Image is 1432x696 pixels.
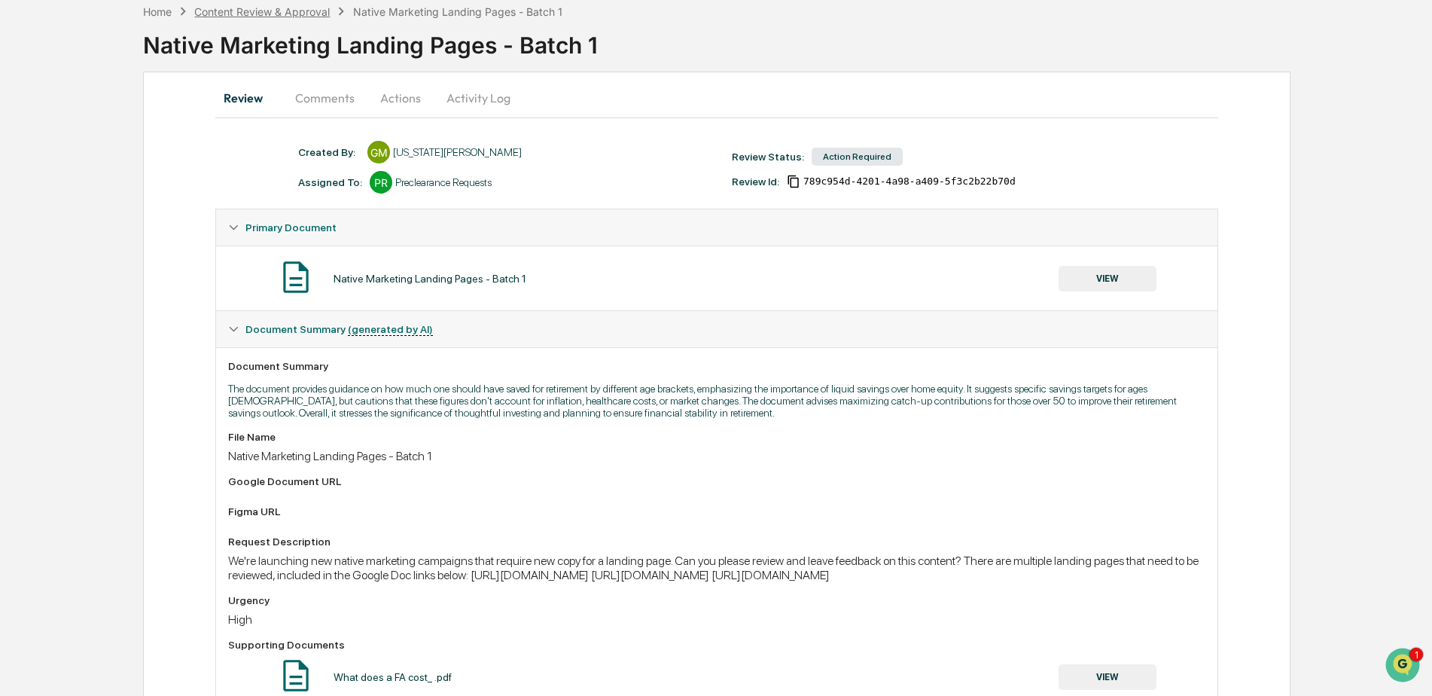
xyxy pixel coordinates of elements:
span: [PERSON_NAME] (C) [47,246,138,258]
div: Google Document URL [228,475,1205,487]
a: 🔎Data Lookup [9,331,101,358]
span: Primary Document [245,221,337,234]
div: Urgency [228,594,1205,606]
a: Powered byPylon [106,373,182,385]
div: Home [143,5,172,18]
span: [PERSON_NAME] [47,205,122,217]
div: PR [370,171,392,194]
span: [DATE] [149,246,180,258]
div: File Name [228,431,1205,443]
button: VIEW [1059,664,1156,690]
div: Supporting Documents [228,639,1205,651]
span: Data Lookup [30,337,95,352]
div: Native Marketing Landing Pages - Batch 1 [143,20,1432,59]
span: Attestations [124,308,187,323]
iframe: Open customer support [1384,646,1424,687]
div: Primary Document [216,246,1217,310]
div: Figma URL [228,505,1205,517]
div: 🖐️ [15,310,27,322]
div: Content Review & Approval [194,5,330,18]
img: Document Icon [277,258,315,296]
u: (generated by AI) [348,323,433,336]
p: How can we help? [15,32,274,56]
p: The document provides guidance on how much one should have saved for retirement by different age ... [228,383,1205,419]
div: Assigned To: [298,176,362,188]
span: Document Summary [245,323,433,335]
span: [DATE] [133,205,164,217]
img: Document Icon [277,657,315,694]
div: Preclearance Requests [395,176,492,188]
button: Start new chat [256,120,274,138]
span: • [141,246,146,258]
a: 🖐️Preclearance [9,302,103,329]
span: Preclearance [30,308,97,323]
button: Activity Log [434,80,523,116]
div: Document Summary (generated by AI) [216,311,1217,347]
div: Primary Document [216,209,1217,246]
div: 🗄️ [109,310,121,322]
span: • [125,205,130,217]
div: Document Summary [228,360,1205,372]
img: 1746055101610-c473b297-6a78-478c-a979-82029cc54cd1 [30,206,42,218]
div: Review Status: [732,151,804,163]
div: What does a FA cost_ .pdf [334,671,452,683]
button: VIEW [1059,266,1156,292]
div: Start new chat [68,115,247,130]
div: 🔎 [15,338,27,350]
div: Native Marketing Landing Pages - Batch 1 [228,449,1205,463]
div: Past conversations [15,167,101,179]
img: 1746055101610-c473b297-6a78-478c-a979-82029cc54cd1 [15,115,42,142]
div: Review Id: [732,176,779,188]
div: We're available if you need us! [68,130,207,142]
div: Native Marketing Landing Pages - Batch 1 [334,273,526,285]
div: Created By: ‎ ‎ [298,146,360,158]
span: Pylon [150,374,182,385]
button: Review [215,80,283,116]
div: We're launching new native marketing campaigns that require new copy for a landing page. Can you ... [228,554,1205,582]
div: secondary tabs example [215,80,1217,116]
div: [US_STATE][PERSON_NAME] [393,146,522,158]
img: 8933085812038_c878075ebb4cc5468115_72.jpg [32,115,59,142]
button: Comments [283,80,367,116]
span: 789c954d-4201-4a98-a409-5f3c2b22b70d [803,176,1016,188]
button: See all [233,164,274,182]
div: GM [367,141,390,163]
img: DeeAnn Dempsey (C) [15,231,39,255]
div: Native Marketing Landing Pages - Batch 1 [353,5,562,18]
button: Actions [367,80,434,116]
a: 🗄️Attestations [103,302,193,329]
div: Request Description [228,536,1205,548]
div: Action Required [812,148,903,166]
img: Jack Rasmussen [15,191,39,215]
div: High [228,612,1205,627]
